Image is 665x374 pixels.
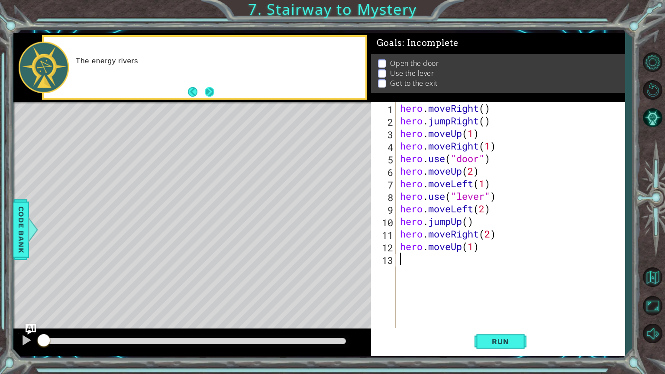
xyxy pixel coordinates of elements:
div: 5 [373,153,396,166]
div: 12 [373,241,396,254]
button: Back to Map [640,265,665,290]
button: Level Options [640,49,665,75]
span: : Incomplete [402,38,458,48]
p: The energy rivers [76,56,360,66]
span: Run [483,337,517,346]
div: Level Map [13,102,413,357]
span: Code Bank [14,203,28,256]
span: Goals [377,38,458,49]
a: Back to Map [640,263,665,292]
div: 11 [373,229,396,241]
div: 1 [373,103,396,116]
div: 8 [373,191,396,204]
button: Restart Level [640,77,665,102]
button: Next [205,87,214,97]
button: Back [188,87,205,97]
div: 7 [373,179,396,191]
div: 10 [373,216,396,229]
button: Ctrl + P: Pause [18,332,35,350]
button: Ask AI [26,324,36,335]
button: Shift+Enter: Run current code. [475,329,526,354]
p: Open the door [390,59,439,68]
div: 9 [373,204,396,216]
div: 4 [373,141,396,153]
button: Maximize Browser [640,293,665,319]
div: 6 [373,166,396,179]
p: Use the lever [390,68,434,78]
div: 3 [373,128,396,141]
button: Mute [640,321,665,346]
div: 2 [373,116,396,128]
div: 13 [373,254,396,267]
p: Get to the exit [390,78,437,88]
button: AI Hint [640,105,665,130]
